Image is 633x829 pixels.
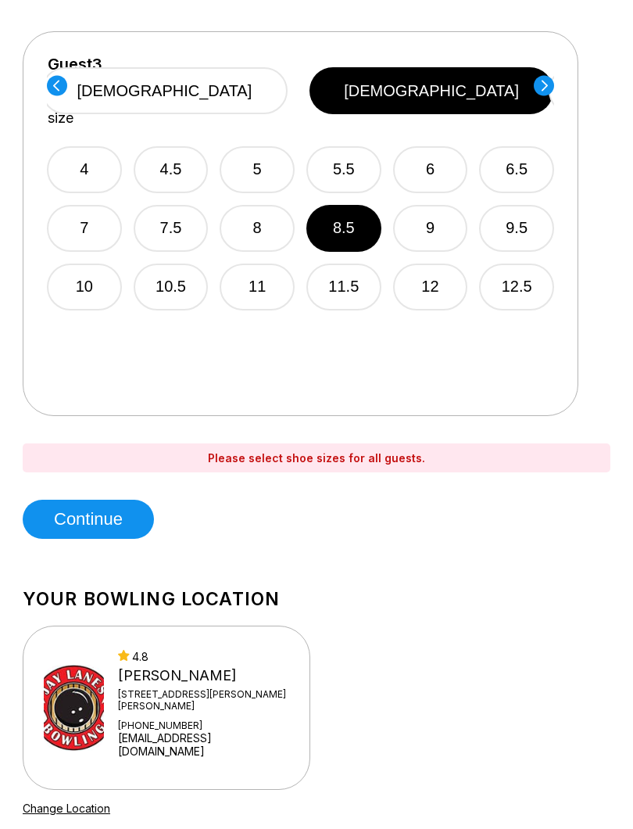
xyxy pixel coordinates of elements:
[134,147,209,194] button: 4.5
[479,264,554,311] button: 12.5
[48,56,102,74] label: Guest 3
[118,689,289,712] div: [STREET_ADDRESS][PERSON_NAME][PERSON_NAME]
[393,206,468,253] button: 9
[118,732,289,759] a: [EMAIL_ADDRESS][DOMAIN_NAME]
[118,651,289,664] div: 4.8
[306,264,381,311] button: 11.5
[479,147,554,194] button: 6.5
[220,206,295,253] button: 8
[23,589,610,611] h1: Your bowling location
[23,802,110,816] a: Change Location
[479,206,554,253] button: 9.5
[134,206,209,253] button: 7.5
[118,668,289,685] div: [PERSON_NAME]
[220,147,295,194] button: 5
[23,501,154,540] button: Continue
[47,147,122,194] button: 4
[220,264,295,311] button: 11
[41,68,288,115] button: [DEMOGRAPHIC_DATA]
[118,720,289,732] div: [PHONE_NUMBER]
[47,264,122,311] button: 10
[309,68,553,115] button: [DEMOGRAPHIC_DATA]
[393,147,468,194] button: 6
[23,444,610,473] div: Please select shoe sizes for all guests.
[306,147,381,194] button: 5.5
[44,666,104,752] img: Jay Lanes
[393,264,468,311] button: 12
[134,264,209,311] button: 10.5
[47,206,122,253] button: 7
[306,206,381,253] button: 8.5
